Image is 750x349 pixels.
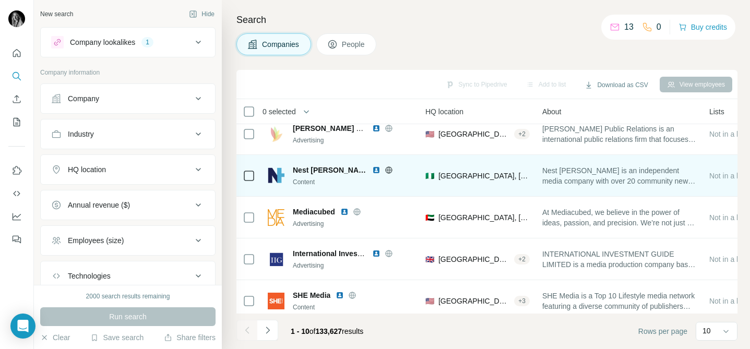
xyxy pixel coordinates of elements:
[40,332,70,343] button: Clear
[425,254,434,264] span: 🇬🇧
[291,327,309,335] span: 1 - 10
[709,172,745,180] span: Not in a list
[709,297,745,305] span: Not in a list
[425,171,434,181] span: 🇳🇬
[438,171,530,181] span: [GEOGRAPHIC_DATA], [GEOGRAPHIC_DATA]
[8,90,25,109] button: Enrich CSV
[438,129,510,139] span: [GEOGRAPHIC_DATA], [US_STATE]
[8,230,25,249] button: Feedback
[41,263,215,288] button: Technologies
[624,21,634,33] p: 13
[68,200,130,210] div: Annual revenue ($)
[268,251,284,268] img: Logo of International Investment Guide
[40,9,73,19] div: New search
[293,177,406,187] div: Content
[293,261,406,270] div: Advertising
[438,296,510,306] span: [GEOGRAPHIC_DATA], [US_STATE]
[425,129,434,139] span: 🇺🇸
[293,136,406,145] div: Advertising
[268,167,284,184] img: Logo of Nest Hogins
[514,255,530,264] div: + 2
[372,124,380,133] img: LinkedIn logo
[8,67,25,86] button: Search
[340,208,349,216] img: LinkedIn logo
[68,235,124,246] div: Employees (size)
[68,129,94,139] div: Industry
[90,332,144,343] button: Save search
[8,10,25,27] img: Avatar
[293,290,330,300] span: SHE Media
[316,327,342,335] span: 133,627
[236,13,737,27] h4: Search
[542,165,697,186] span: Nest [PERSON_NAME] is an independent media company with over 20 community news title websites tha...
[293,207,335,217] span: Mediacubed
[514,296,530,306] div: + 3
[86,292,170,301] div: 2000 search results remaining
[657,21,661,33] p: 0
[68,164,106,175] div: HQ location
[703,326,711,336] p: 10
[41,86,215,111] button: Company
[182,6,222,22] button: Hide
[678,20,727,34] button: Buy credits
[293,249,400,258] span: International Investment Guide
[41,122,215,147] button: Industry
[542,106,562,117] span: About
[262,39,300,50] span: Companies
[40,68,216,77] p: Company information
[577,77,655,93] button: Download as CSV
[70,37,135,47] div: Company lookalikes
[8,44,25,63] button: Quick start
[164,332,216,343] button: Share filters
[10,314,35,339] div: Open Intercom Messenger
[68,93,99,104] div: Company
[638,326,687,336] span: Rows per page
[709,130,745,138] span: Not in a list
[8,184,25,203] button: Use Surfe API
[41,30,215,55] button: Company lookalikes1
[268,126,284,142] img: Logo of Roepke Public Relations
[8,161,25,180] button: Use Surfe on LinkedIn
[514,129,530,139] div: + 2
[41,228,215,253] button: Employees (size)
[68,271,111,281] div: Technologies
[709,213,745,222] span: Not in a list
[542,291,697,311] span: SHE Media is a Top 10 Lifestyle media network featuring a diverse community of publishers develop...
[141,38,153,47] div: 1
[542,124,697,145] span: [PERSON_NAME] Public Relations is an international public relations firm that focuses on media re...
[293,219,406,228] div: Advertising
[372,166,380,174] img: LinkedIn logo
[41,157,215,182] button: HQ location
[372,249,380,258] img: LinkedIn logo
[342,39,366,50] span: People
[425,212,434,223] span: 🇦🇪
[291,327,363,335] span: results
[709,106,724,117] span: Lists
[542,207,697,228] span: At Mediacubed, we believe in the power of ideas, passion, and precision. We’re not just an agency...
[425,296,434,306] span: 🇺🇸
[268,209,284,226] img: Logo of Mediacubed
[309,327,316,335] span: of
[438,212,530,223] span: [GEOGRAPHIC_DATA], [GEOGRAPHIC_DATA]
[293,303,406,312] div: Content
[263,106,296,117] span: 0 selected
[709,255,745,263] span: Not in a list
[293,165,367,175] span: Nest [PERSON_NAME]
[268,293,284,309] img: Logo of SHE Media
[257,320,278,341] button: Navigate to next page
[41,192,215,218] button: Annual revenue ($)
[8,207,25,226] button: Dashboard
[438,254,510,264] span: [GEOGRAPHIC_DATA], [GEOGRAPHIC_DATA], [GEOGRAPHIC_DATA]
[542,249,697,270] span: INTERNATIONAL INVESTMENT GUIDE LIMITED is a media production company based out of [GEOGRAPHIC_DAT...
[8,113,25,131] button: My lists
[425,106,463,117] span: HQ location
[336,291,344,299] img: LinkedIn logo
[293,124,413,133] span: [PERSON_NAME] Public Relations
